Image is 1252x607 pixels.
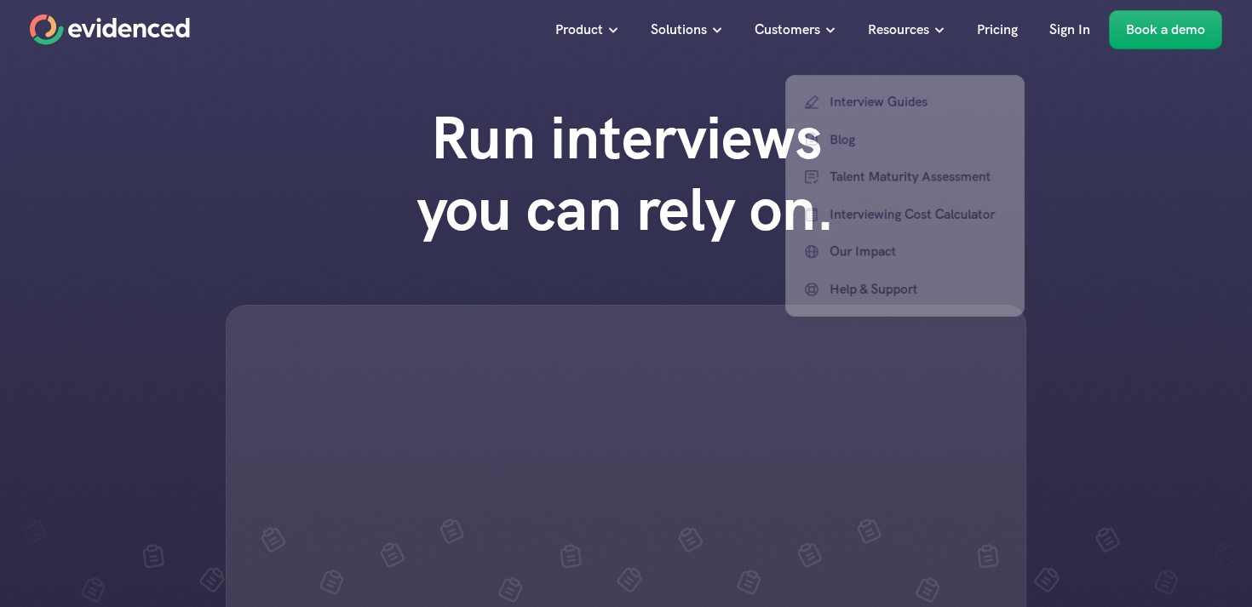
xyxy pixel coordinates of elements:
p: Interview Guides [830,91,1008,112]
p: Book a demo [1126,19,1205,41]
p: Interviewing Cost Calculator [830,203,1008,225]
p: Solutions [651,19,707,41]
a: Blog [797,124,1012,153]
p: Sign In [1049,19,1090,41]
a: Interview Guides [797,87,1012,116]
a: Talent Maturity Assessment [797,162,1012,191]
p: Resources [868,19,929,41]
a: Interviewing Cost Calculator [797,199,1012,228]
p: Product [555,19,603,41]
a: Book a demo [1109,10,1222,49]
a: Help & Support [797,274,1012,303]
p: Our Impact [830,241,1008,262]
p: Talent Maturity Assessment [830,166,1008,187]
p: Customers [755,19,820,41]
a: Pricing [964,10,1031,49]
a: Our Impact [797,237,1012,266]
p: Pricing [977,19,1018,41]
h1: Run interviews you can rely on. [383,102,869,245]
p: Help & Support [830,278,1008,300]
a: Sign In [1037,10,1103,49]
a: Home [30,14,190,45]
p: Blog [830,129,1008,150]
